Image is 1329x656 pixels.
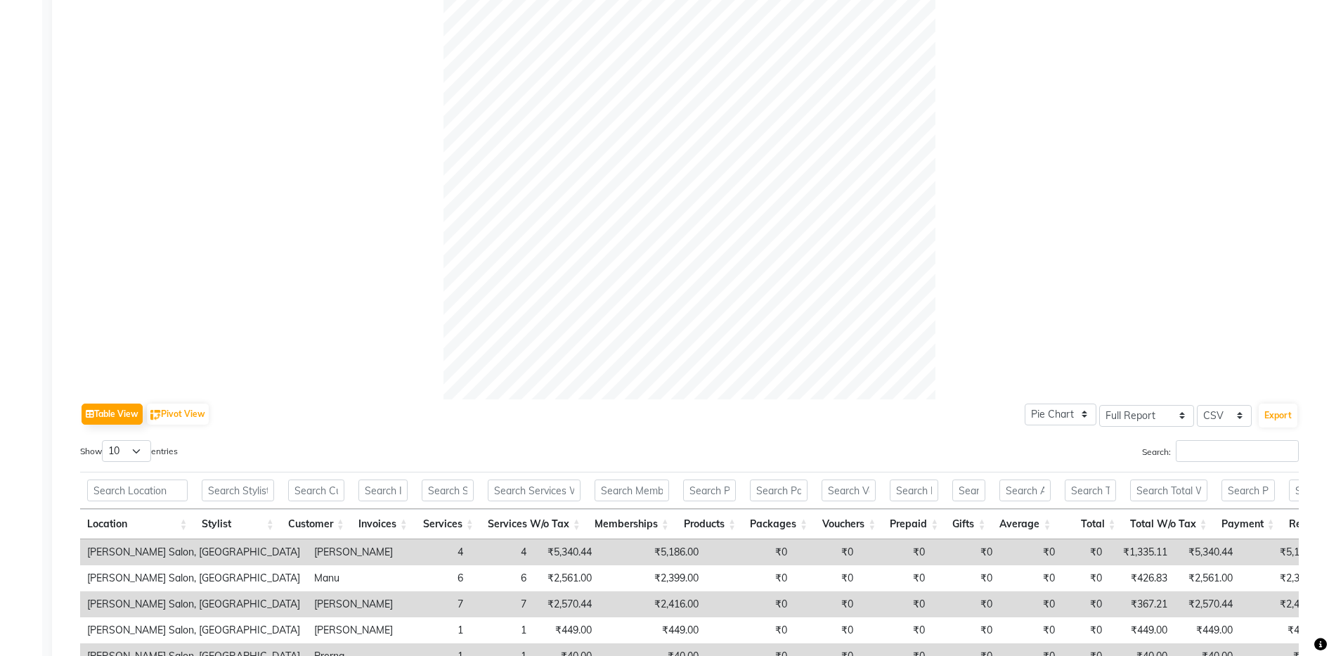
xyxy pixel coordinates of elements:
[860,591,932,617] td: ₹0
[676,509,743,539] th: Products: activate to sort column ascending
[470,591,533,617] td: 7
[999,617,1062,643] td: ₹0
[860,539,932,565] td: ₹0
[599,539,706,565] td: ₹5,186.00
[80,539,307,565] td: [PERSON_NAME] Salon, [GEOGRAPHIC_DATA]
[87,480,188,501] input: Search Location
[150,410,161,420] img: pivot.png
[1174,539,1240,565] td: ₹5,340.44
[400,539,470,565] td: 4
[80,565,307,591] td: [PERSON_NAME] Salon, [GEOGRAPHIC_DATA]
[147,404,209,425] button: Pivot View
[307,539,400,565] td: [PERSON_NAME]
[102,440,151,462] select: Showentries
[533,565,599,591] td: ₹2,561.00
[422,480,474,501] input: Search Services
[1109,565,1174,591] td: ₹426.83
[533,539,599,565] td: ₹5,340.44
[307,565,400,591] td: Manu
[281,509,351,539] th: Customer: activate to sort column ascending
[80,509,195,539] th: Location: activate to sort column ascending
[202,480,274,501] input: Search Stylist
[1062,591,1109,617] td: ₹0
[1259,404,1297,427] button: Export
[932,565,999,591] td: ₹0
[470,565,533,591] td: 6
[945,509,992,539] th: Gifts: activate to sort column ascending
[358,480,408,501] input: Search Invoices
[481,509,588,539] th: Services W/o Tax: activate to sort column ascending
[860,565,932,591] td: ₹0
[750,480,808,501] input: Search Packages
[195,509,281,539] th: Stylist: activate to sort column ascending
[400,617,470,643] td: 1
[860,617,932,643] td: ₹0
[1214,509,1282,539] th: Payment: activate to sort column ascending
[470,539,533,565] td: 4
[1142,440,1299,462] label: Search:
[599,565,706,591] td: ₹2,399.00
[999,480,1051,501] input: Search Average
[683,480,736,501] input: Search Products
[1123,509,1214,539] th: Total W/o Tax: activate to sort column ascending
[932,591,999,617] td: ₹0
[533,617,599,643] td: ₹449.00
[794,591,860,617] td: ₹0
[1221,480,1275,501] input: Search Payment
[992,509,1058,539] th: Average: activate to sort column ascending
[599,591,706,617] td: ₹2,416.00
[1174,565,1240,591] td: ₹2,561.00
[288,480,344,501] input: Search Customer
[1109,617,1174,643] td: ₹449.00
[400,565,470,591] td: 6
[794,539,860,565] td: ₹0
[706,565,794,591] td: ₹0
[307,591,400,617] td: [PERSON_NAME]
[1130,480,1207,501] input: Search Total W/o Tax
[1062,539,1109,565] td: ₹0
[1176,440,1299,462] input: Search:
[999,539,1062,565] td: ₹0
[1174,617,1240,643] td: ₹449.00
[588,509,676,539] th: Memberships: activate to sort column ascending
[706,539,794,565] td: ₹0
[815,509,883,539] th: Vouchers: activate to sort column ascending
[80,617,307,643] td: [PERSON_NAME] Salon, [GEOGRAPHIC_DATA]
[822,480,876,501] input: Search Vouchers
[999,591,1062,617] td: ₹0
[932,617,999,643] td: ₹0
[794,565,860,591] td: ₹0
[794,617,860,643] td: ₹0
[599,617,706,643] td: ₹449.00
[1109,591,1174,617] td: ₹367.21
[1062,565,1109,591] td: ₹0
[415,509,481,539] th: Services: activate to sort column ascending
[80,591,307,617] td: [PERSON_NAME] Salon, [GEOGRAPHIC_DATA]
[400,591,470,617] td: 7
[1174,591,1240,617] td: ₹2,570.44
[1109,539,1174,565] td: ₹1,335.11
[1058,509,1122,539] th: Total: activate to sort column ascending
[706,591,794,617] td: ₹0
[82,404,143,425] button: Table View
[80,440,178,462] label: Show entries
[999,565,1062,591] td: ₹0
[743,509,815,539] th: Packages: activate to sort column ascending
[470,617,533,643] td: 1
[488,480,581,501] input: Search Services W/o Tax
[883,509,945,539] th: Prepaid: activate to sort column ascending
[595,480,669,501] input: Search Memberships
[1065,480,1115,501] input: Search Total
[351,509,415,539] th: Invoices: activate to sort column ascending
[952,480,985,501] input: Search Gifts
[932,539,999,565] td: ₹0
[1062,617,1109,643] td: ₹0
[307,617,400,643] td: [PERSON_NAME]
[533,591,599,617] td: ₹2,570.44
[890,480,938,501] input: Search Prepaid
[706,617,794,643] td: ₹0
